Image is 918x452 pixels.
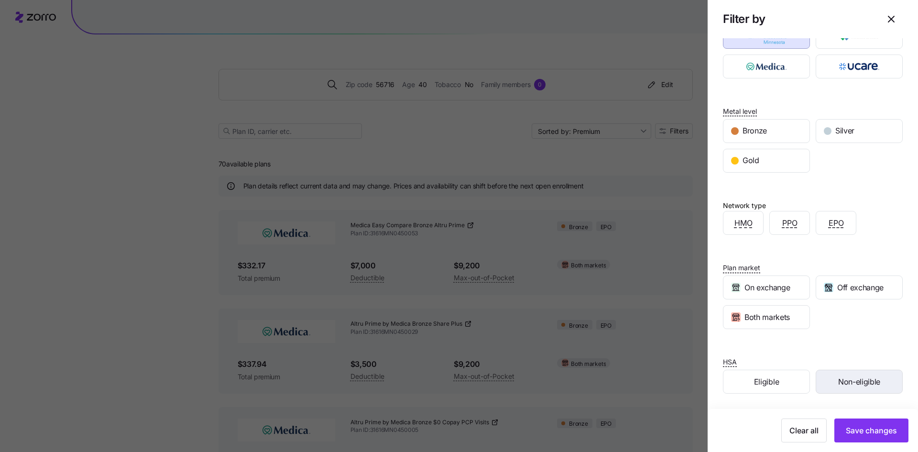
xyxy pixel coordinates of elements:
img: UCare [824,57,895,76]
span: Plan market [723,263,760,273]
button: Clear all [781,419,827,442]
span: PPO [782,217,798,229]
span: HMO [734,217,753,229]
span: Both markets [744,311,790,323]
span: On exchange [744,282,790,294]
span: Metal level [723,107,757,116]
span: Bronze [743,125,767,137]
span: Silver [835,125,854,137]
span: Clear all [789,425,819,436]
span: Non-eligible [838,376,880,388]
span: Off exchange [837,282,884,294]
div: Network type [723,200,766,211]
span: Eligible [754,376,779,388]
span: EPO [829,217,844,229]
span: Gold [743,154,759,166]
span: HSA [723,357,737,367]
span: Save changes [846,425,897,436]
h1: Filter by [723,11,872,26]
button: Save changes [834,419,908,442]
img: Medica [732,57,802,76]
